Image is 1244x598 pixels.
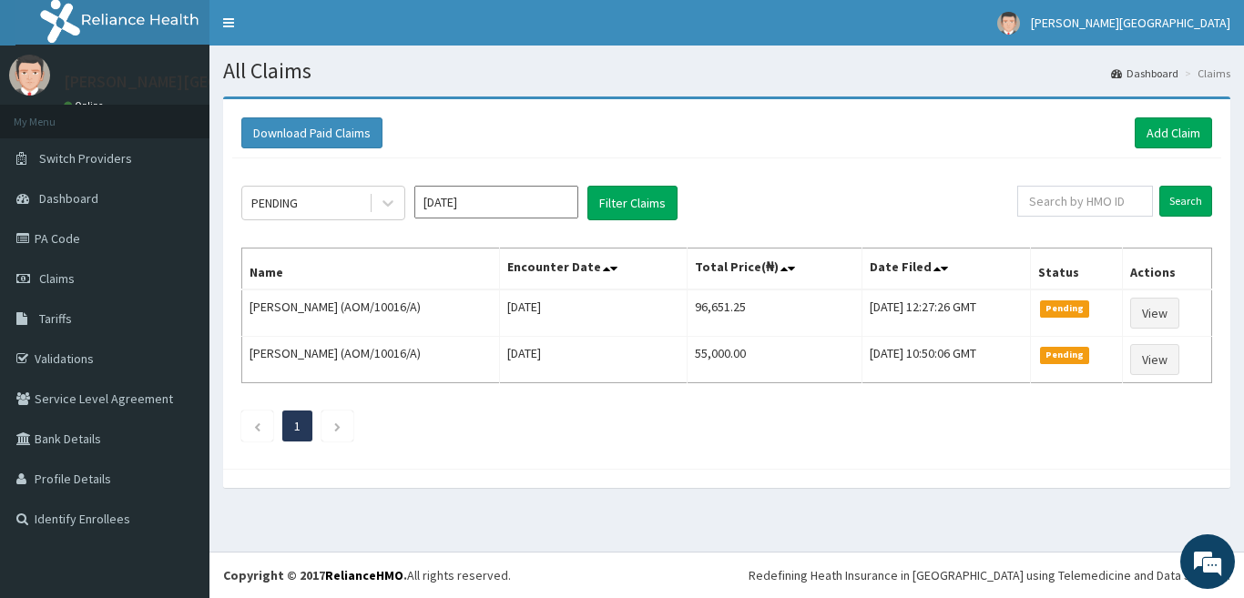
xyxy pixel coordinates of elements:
[39,310,72,327] span: Tariffs
[1040,300,1090,317] span: Pending
[39,270,75,287] span: Claims
[251,194,298,212] div: PENDING
[333,418,342,434] a: Next page
[223,567,407,583] strong: Copyright © 2017 .
[1130,298,1179,329] a: View
[1111,66,1178,81] a: Dashboard
[688,289,862,337] td: 96,651.25
[241,117,382,148] button: Download Paid Claims
[499,248,688,290] th: Encounter Date
[39,150,132,167] span: Switch Providers
[1030,248,1122,290] th: Status
[9,55,50,96] img: User Image
[39,190,98,207] span: Dashboard
[1180,66,1230,81] li: Claims
[223,59,1230,83] h1: All Claims
[414,186,578,218] input: Select Month and Year
[294,418,301,434] a: Page 1 is your current page
[688,337,862,383] td: 55,000.00
[587,186,678,220] button: Filter Claims
[1135,117,1212,148] a: Add Claim
[749,566,1230,584] div: Redefining Heath Insurance in [GEOGRAPHIC_DATA] using Telemedicine and Data Science!
[499,337,688,383] td: [DATE]
[1130,344,1179,375] a: View
[688,248,862,290] th: Total Price(₦)
[1159,186,1212,217] input: Search
[242,248,500,290] th: Name
[862,337,1030,383] td: [DATE] 10:50:06 GMT
[1123,248,1212,290] th: Actions
[1040,347,1090,363] span: Pending
[1017,186,1153,217] input: Search by HMO ID
[862,289,1030,337] td: [DATE] 12:27:26 GMT
[997,12,1020,35] img: User Image
[1031,15,1230,31] span: [PERSON_NAME][GEOGRAPHIC_DATA]
[209,552,1244,598] footer: All rights reserved.
[64,74,333,90] p: [PERSON_NAME][GEOGRAPHIC_DATA]
[862,248,1030,290] th: Date Filed
[325,567,403,583] a: RelianceHMO
[499,289,688,337] td: [DATE]
[253,418,261,434] a: Previous page
[242,337,500,383] td: [PERSON_NAME] (AOM/10016/A)
[242,289,500,337] td: [PERSON_NAME] (AOM/10016/A)
[64,99,107,112] a: Online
